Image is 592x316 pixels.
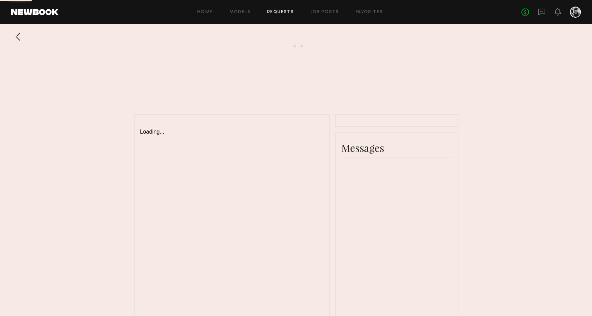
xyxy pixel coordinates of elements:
div: Loading... [140,120,324,135]
div: Messages [341,141,452,155]
a: Favorites [356,10,383,15]
a: Job Posts [310,10,339,15]
a: Requests [267,10,294,15]
a: Home [197,10,213,15]
a: Models [229,10,251,15]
